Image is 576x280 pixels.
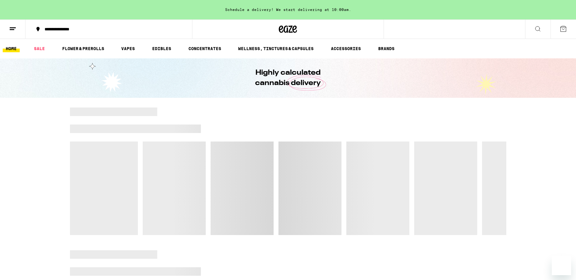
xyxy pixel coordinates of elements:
a: FLOWER & PREROLLS [59,45,107,52]
a: HOME [3,45,20,52]
a: CONCENTRATES [185,45,224,52]
a: SALE [31,45,48,52]
a: WELLNESS, TINCTURES & CAPSULES [235,45,317,52]
h1: Highly calculated cannabis delivery [238,68,338,88]
a: BRANDS [375,45,398,52]
a: EDIBLES [149,45,174,52]
a: ACCESSORIES [328,45,364,52]
iframe: Button to launch messaging window [552,256,571,275]
a: VAPES [118,45,138,52]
